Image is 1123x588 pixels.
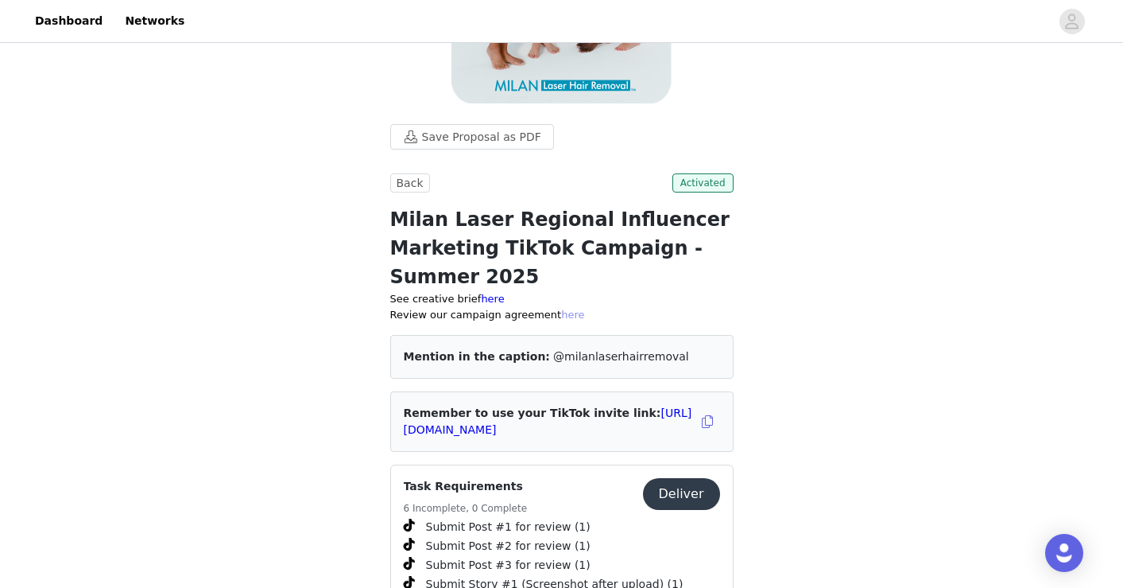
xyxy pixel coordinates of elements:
[426,519,591,535] span: Submit Post #1 for review (1)
[390,291,734,307] p: See creative brief
[561,309,584,321] a: here
[390,124,554,150] button: Save Proposal as PDF
[426,538,591,555] span: Submit Post #2 for review (1)
[672,173,734,193] span: Activated
[404,478,528,495] h4: Task Requirements
[115,3,194,39] a: Networks
[390,307,734,323] p: Review our campaign agreement
[390,205,734,291] h1: Milan Laser Regional Influencer Marketing TikTok Campaign - Summer 2025
[390,173,430,193] button: Back
[426,557,591,574] span: Submit Post #3 for review (1)
[481,293,504,305] a: here
[643,478,720,510] button: Deliver
[553,350,689,363] span: @milanlaserhairremoval
[404,501,528,516] h5: 6 Incomplete, 0 Complete
[1064,9,1079,34] div: avatar
[25,3,112,39] a: Dashboard
[404,407,692,436] span: Remember to use your TikTok invite link:
[404,350,550,363] span: Mention in the caption:
[1045,534,1083,572] div: Open Intercom Messenger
